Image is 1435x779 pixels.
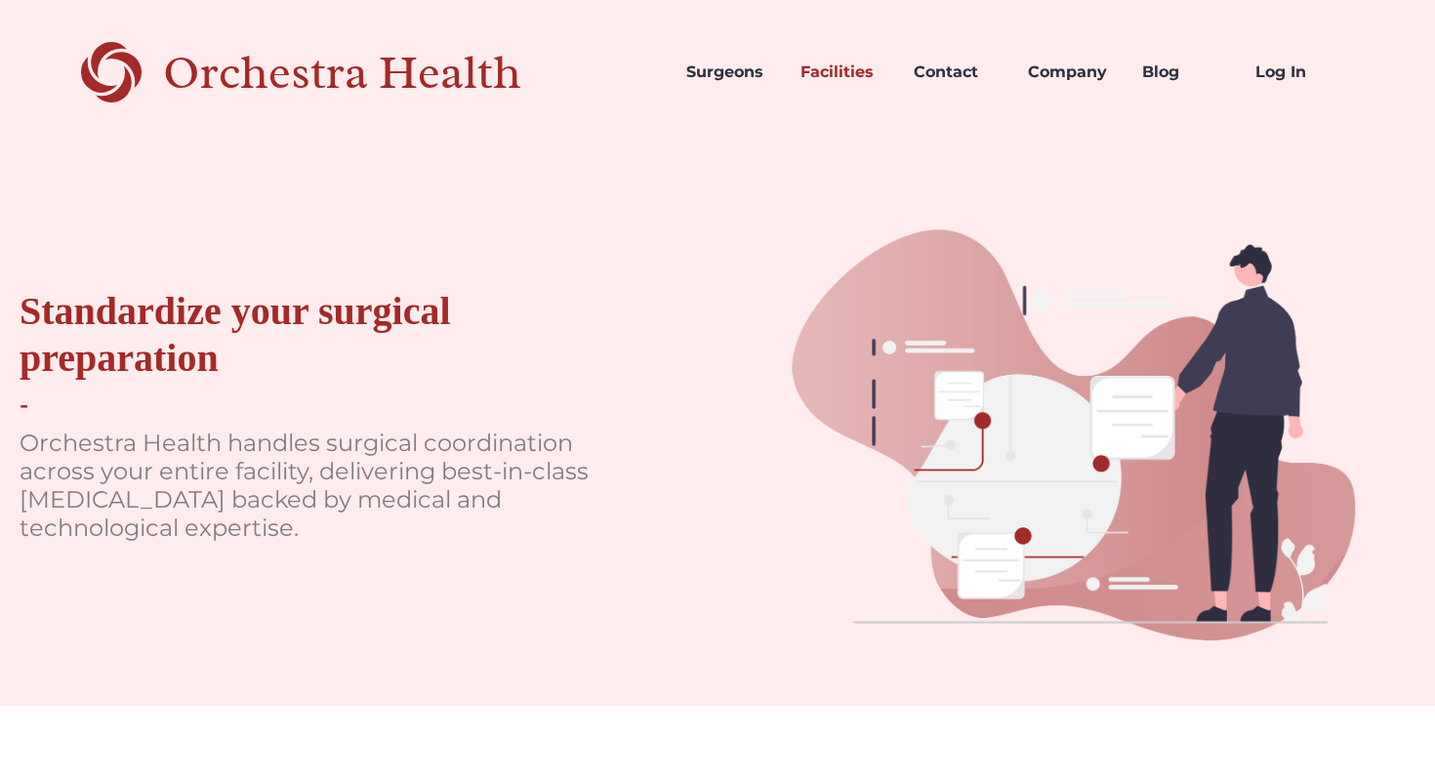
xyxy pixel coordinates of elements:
[671,39,785,105] a: Surgeons
[20,288,620,382] div: Standardize your surgical preparation
[20,430,605,542] p: Orchestra Health handles surgical coordination across your entire facility, delivering best-in-cl...
[785,39,899,105] a: Facilities
[163,53,590,93] div: Orchestra Health
[81,39,590,105] a: home
[1127,39,1241,105] a: Blog
[1012,39,1127,105] a: Company
[20,391,28,420] div: -
[1240,39,1354,105] a: Log In
[898,39,1012,105] a: Contact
